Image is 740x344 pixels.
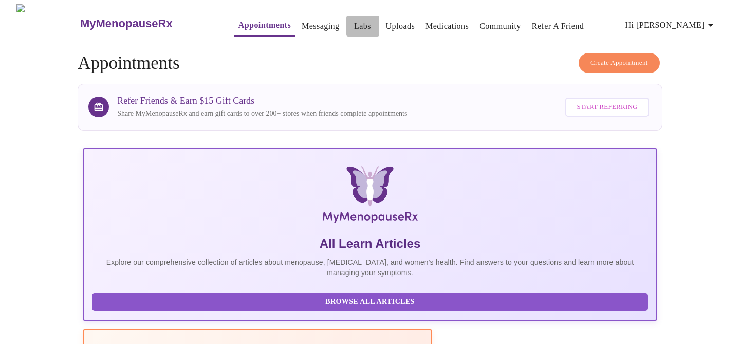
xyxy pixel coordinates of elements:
p: Share MyMenopauseRx and earn gift cards to over 200+ stores when friends complete appointments [117,108,407,119]
a: Uploads [386,19,415,33]
button: Refer a Friend [528,16,588,37]
a: Labs [354,19,371,33]
a: Refer a Friend [532,19,584,33]
a: Start Referring [563,93,651,122]
a: Messaging [302,19,339,33]
span: Hi [PERSON_NAME] [625,18,717,32]
button: Appointments [234,15,295,37]
img: MyMenopauseRx Logo [16,4,79,43]
button: Medications [421,16,473,37]
a: MyMenopauseRx [79,6,213,42]
a: Medications [425,19,469,33]
a: Browse All Articles [92,297,651,305]
button: Start Referring [565,98,649,117]
img: MyMenopauseRx Logo [178,166,562,227]
span: Start Referring [577,101,637,113]
button: Hi [PERSON_NAME] [621,15,721,35]
a: Appointments [238,18,291,32]
p: Explore our comprehensive collection of articles about menopause, [MEDICAL_DATA], and women's hea... [92,257,648,278]
h3: Refer Friends & Earn $15 Gift Cards [117,96,407,106]
button: Labs [346,16,379,37]
button: Create Appointment [579,53,660,73]
span: Create Appointment [590,57,648,69]
button: Community [475,16,525,37]
h5: All Learn Articles [92,236,648,252]
a: Community [479,19,521,33]
h3: MyMenopauseRx [80,17,173,30]
button: Uploads [382,16,419,37]
button: Browse All Articles [92,293,648,311]
h4: Appointments [78,53,662,74]
button: Messaging [298,16,343,37]
span: Browse All Articles [102,296,638,309]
